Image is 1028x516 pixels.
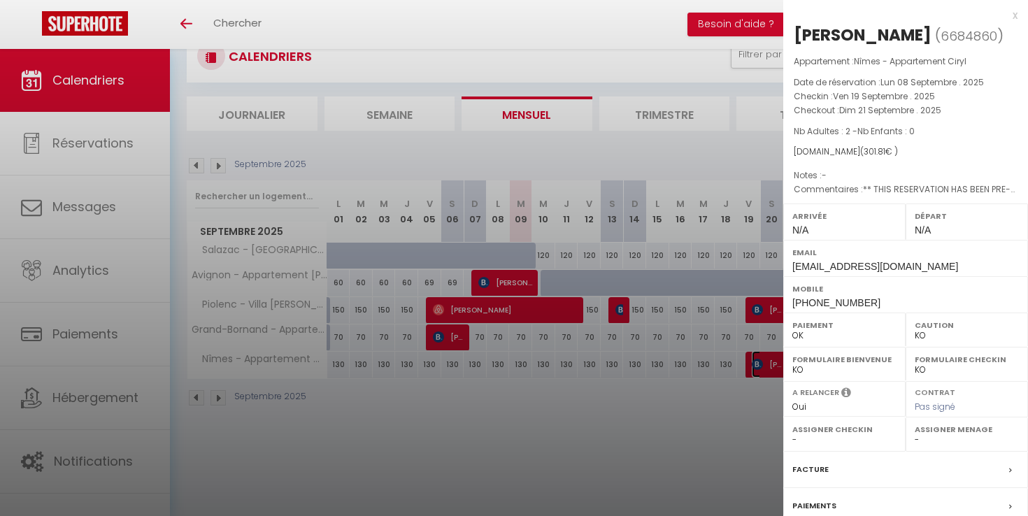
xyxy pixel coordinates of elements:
[822,169,827,181] span: -
[792,282,1019,296] label: Mobile
[794,76,1018,89] p: Date de réservation :
[864,145,885,157] span: 301.81
[792,387,839,399] label: A relancer
[915,387,955,396] label: Contrat
[792,224,808,236] span: N/A
[794,182,1018,196] p: Commentaires :
[792,422,897,436] label: Assigner Checkin
[860,145,898,157] span: ( € )
[792,245,1019,259] label: Email
[794,103,1018,117] p: Checkout :
[794,125,915,137] span: Nb Adultes : 2 -
[792,209,897,223] label: Arrivée
[11,6,53,48] button: Ouvrir le widget de chat LiveChat
[792,499,836,513] label: Paiements
[935,26,1004,45] span: ( )
[794,169,1018,182] p: Notes :
[792,261,958,272] span: [EMAIL_ADDRESS][DOMAIN_NAME]
[794,89,1018,103] p: Checkin :
[915,352,1019,366] label: Formulaire Checkin
[792,297,880,308] span: [PHONE_NUMBER]
[915,209,1019,223] label: Départ
[915,318,1019,332] label: Caution
[792,318,897,332] label: Paiement
[915,401,955,413] span: Pas signé
[792,462,829,477] label: Facture
[915,224,931,236] span: N/A
[794,55,1018,69] p: Appartement :
[841,387,851,402] i: Sélectionner OUI si vous souhaiter envoyer les séquences de messages post-checkout
[794,24,931,46] div: [PERSON_NAME]
[839,104,941,116] span: Dim 21 Septembre . 2025
[792,352,897,366] label: Formulaire Bienvenue
[880,76,984,88] span: Lun 08 Septembre . 2025
[857,125,915,137] span: Nb Enfants : 0
[783,7,1018,24] div: x
[915,422,1019,436] label: Assigner Menage
[854,55,966,67] span: Nîmes - Appartement Ciryl
[941,27,997,45] span: 6684860
[833,90,935,102] span: Ven 19 Septembre . 2025
[794,145,1018,159] div: [DOMAIN_NAME]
